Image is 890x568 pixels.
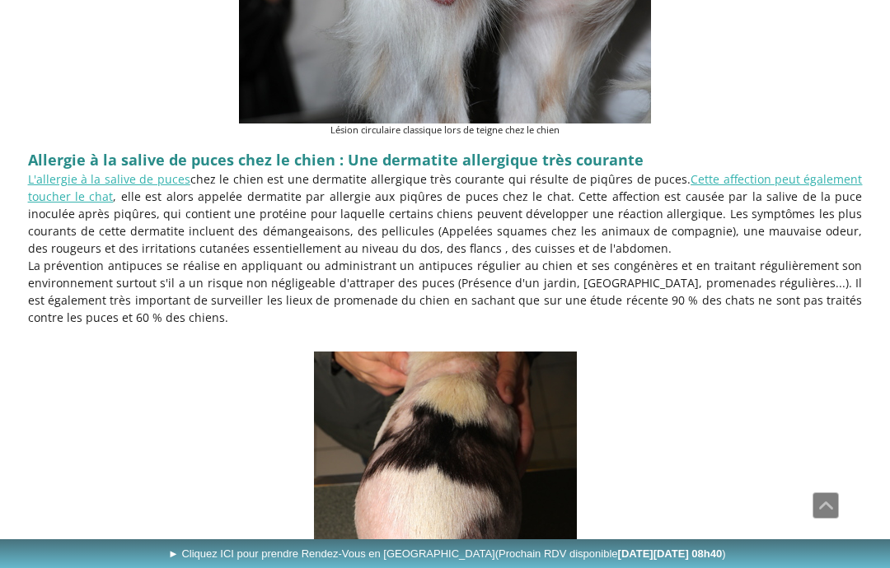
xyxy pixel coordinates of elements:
a: Défiler vers le haut [813,492,839,519]
a: Cette affection peut également toucher le chat [28,171,863,204]
strong: Allergie à la salive de puces chez le chien : Une dermatite allergique très courante [28,150,644,170]
figcaption: Lésion circulaire classique lors de teigne chez le chien [239,123,651,137]
p: chez le chien est une dermatite allergique très courante qui résulte de piqûres de puces. , elle ... [28,170,863,257]
span: (Prochain RDV disponible ) [495,547,726,560]
span: ► Cliquez ICI pour prendre Rendez-Vous en [GEOGRAPHIC_DATA] [168,547,726,560]
p: La prévention antipuces se réalise en appliquant ou administrant un antipuces régulier au chien e... [28,257,863,326]
span: Défiler vers le haut [813,493,838,518]
a: L'allergie à la salive de puces [28,171,190,187]
b: [DATE][DATE] 08h40 [618,547,723,560]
